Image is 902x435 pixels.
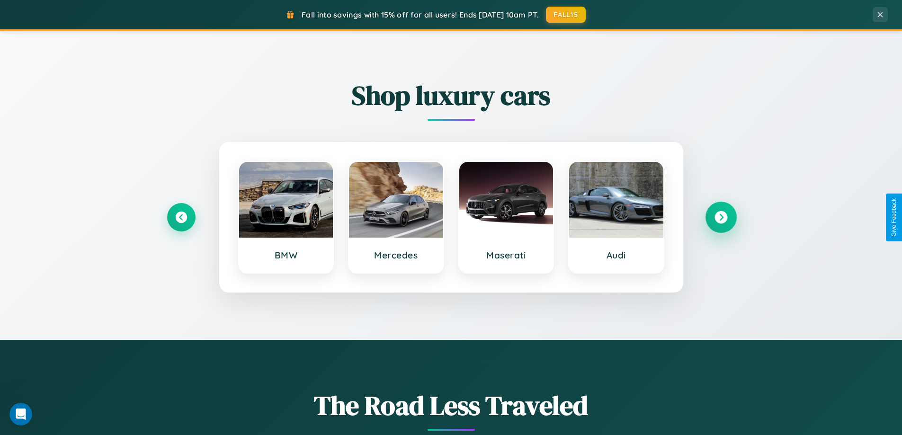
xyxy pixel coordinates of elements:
[249,249,324,261] h3: BMW
[546,7,586,23] button: FALL15
[358,249,434,261] h3: Mercedes
[167,77,735,114] h2: Shop luxury cars
[579,249,654,261] h3: Audi
[302,10,539,19] span: Fall into savings with 15% off for all users! Ends [DATE] 10am PT.
[9,403,32,426] iframe: Intercom live chat
[469,249,544,261] h3: Maserati
[167,387,735,424] h1: The Road Less Traveled
[891,198,897,237] div: Give Feedback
